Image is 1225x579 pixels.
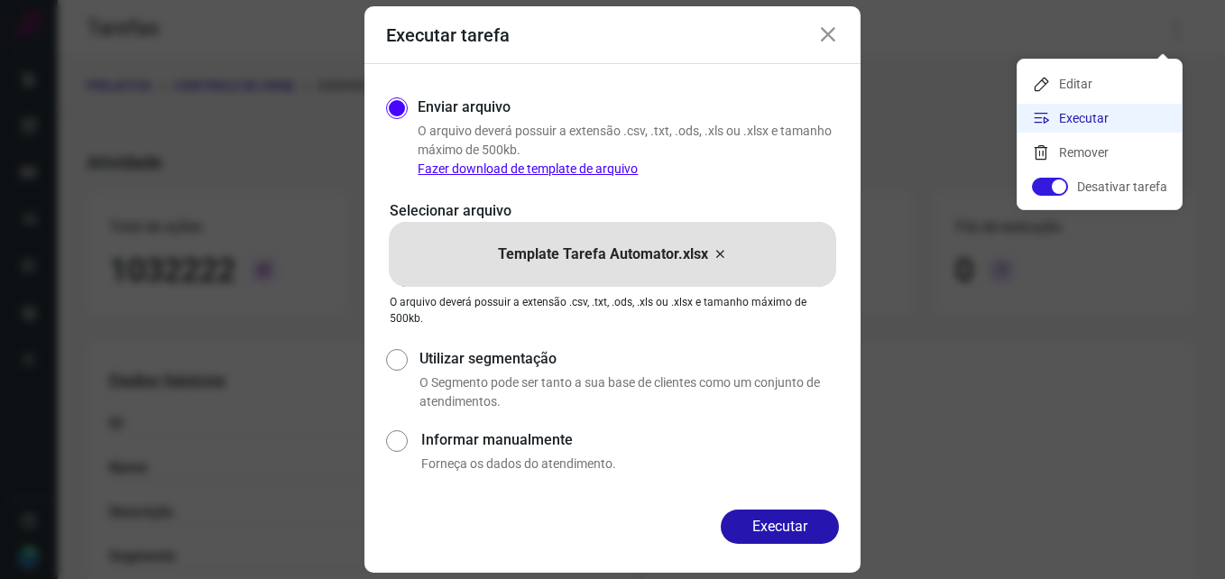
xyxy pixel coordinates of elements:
[1018,172,1182,201] li: Desativar tarefa
[390,200,835,222] p: Selecionar arquivo
[418,96,511,118] label: Enviar arquivo
[421,429,839,451] label: Informar manualmente
[1018,69,1182,98] li: Editar
[386,24,510,46] h3: Executar tarefa
[498,244,708,265] p: Template Tarefa Automator.xlsx
[418,161,638,176] a: Fazer download de template de arquivo
[418,122,839,179] p: O arquivo deverá possuir a extensão .csv, .txt, .ods, .xls ou .xlsx e tamanho máximo de 500kb.
[421,455,839,473] p: Forneça os dados do atendimento.
[390,294,835,326] p: O arquivo deverá possuir a extensão .csv, .txt, .ods, .xls ou .xlsx e tamanho máximo de 500kb.
[1018,104,1182,133] li: Executar
[1018,138,1182,167] li: Remover
[721,510,839,544] button: Executar
[419,373,839,411] p: O Segmento pode ser tanto a sua base de clientes como um conjunto de atendimentos.
[419,348,839,370] label: Utilizar segmentação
